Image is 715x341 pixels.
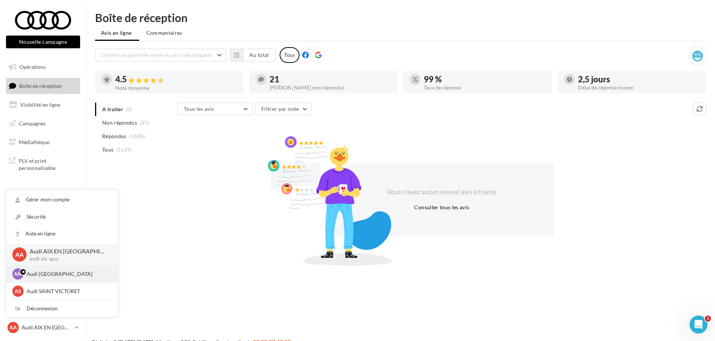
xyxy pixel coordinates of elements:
[19,64,46,70] span: Opérations
[30,247,106,256] p: Audi AIX EN [GEOGRAPHIC_DATA]
[6,320,80,335] a: AA Audi AIX EN [GEOGRAPHIC_DATA]
[6,208,118,225] a: Sécurité
[6,36,80,48] button: Nouvelle campagne
[177,103,252,115] button: Tous les avis
[6,191,118,208] a: Gérer mon compte
[27,287,109,295] p: Audi SAINT VICTORET
[4,134,82,150] a: Médiathèque
[243,49,276,61] button: Au total
[4,97,82,113] a: Visibilité en ligne
[129,133,145,139] span: (1608)
[95,49,226,61] button: Choisir un point de vente ou un code magasin
[102,119,137,127] span: Non répondus
[102,133,127,140] span: Répondus
[19,82,62,89] span: Boîte de réception
[30,256,106,262] p: audi-aix-gau
[27,270,109,278] p: Audi [GEOGRAPHIC_DATA]
[15,250,24,259] span: AA
[116,147,132,153] span: (1629)
[95,12,706,23] div: Boîte de réception
[690,316,708,334] iframe: Intercom live chat
[19,156,77,172] span: PLV et print personnalisable
[270,75,392,83] div: 21
[4,59,82,75] a: Opérations
[115,75,237,84] div: 4.5
[146,29,182,37] span: Commentaires
[578,85,700,90] div: Délai de réponse moyen
[101,52,212,58] span: Choisir un point de vente ou un code magasin
[424,85,546,90] div: Taux de réponse
[4,153,82,175] a: PLV et print personnalisable
[14,270,22,278] span: AM
[6,300,118,317] div: Déconnexion
[705,316,711,322] span: 1
[9,324,17,331] span: AA
[19,138,49,145] span: Médiathèque
[184,106,214,112] span: Tous les avis
[20,101,60,108] span: Visibilité en ligne
[377,187,506,197] div: Vous n'avez aucun nouvel avis à traiter
[255,103,311,115] button: Filtrer par note
[115,85,237,91] div: Note moyenne
[411,203,472,212] button: Consulter tous les avis
[578,75,700,83] div: 2,5 jours
[6,225,118,242] a: Aide en ligne
[15,287,21,295] span: AS
[102,146,113,153] span: Tous
[424,75,546,83] div: 99 %
[230,49,276,61] button: Au total
[140,120,149,126] span: (21)
[4,78,82,94] a: Boîte de réception
[270,85,392,90] div: [PERSON_NAME] non répondus
[280,47,299,63] div: Tous
[19,120,46,127] span: Campagnes
[22,324,71,331] p: Audi AIX EN [GEOGRAPHIC_DATA]
[4,116,82,131] a: Campagnes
